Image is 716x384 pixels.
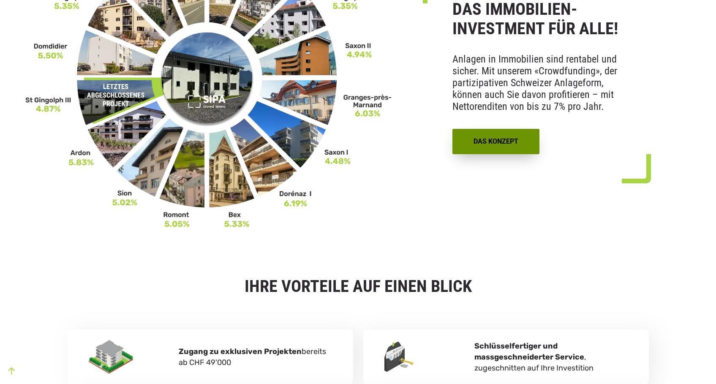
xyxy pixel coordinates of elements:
[474,341,584,362] strong: Schlüsselfertiger und massgeschneiderter Service
[384,342,414,372] img: Bénéficiez d’un
[474,340,628,373] p: , zugeschnitten auf Ihre Investition
[179,346,332,368] p: bereits ab CHF 49'000
[89,340,133,374] img: avantage2
[179,347,302,356] strong: Zugang zu exklusiven Projekten
[245,276,472,296] strong: IHRE VORTEILE AUF EINEN BLICK
[452,47,632,119] p: Anlagen in Immobilien sind rentabel und sicher. Mit unserem «Crowdfunding», der partizipativen Sc...
[452,129,539,154] a: DAS KONZEPT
